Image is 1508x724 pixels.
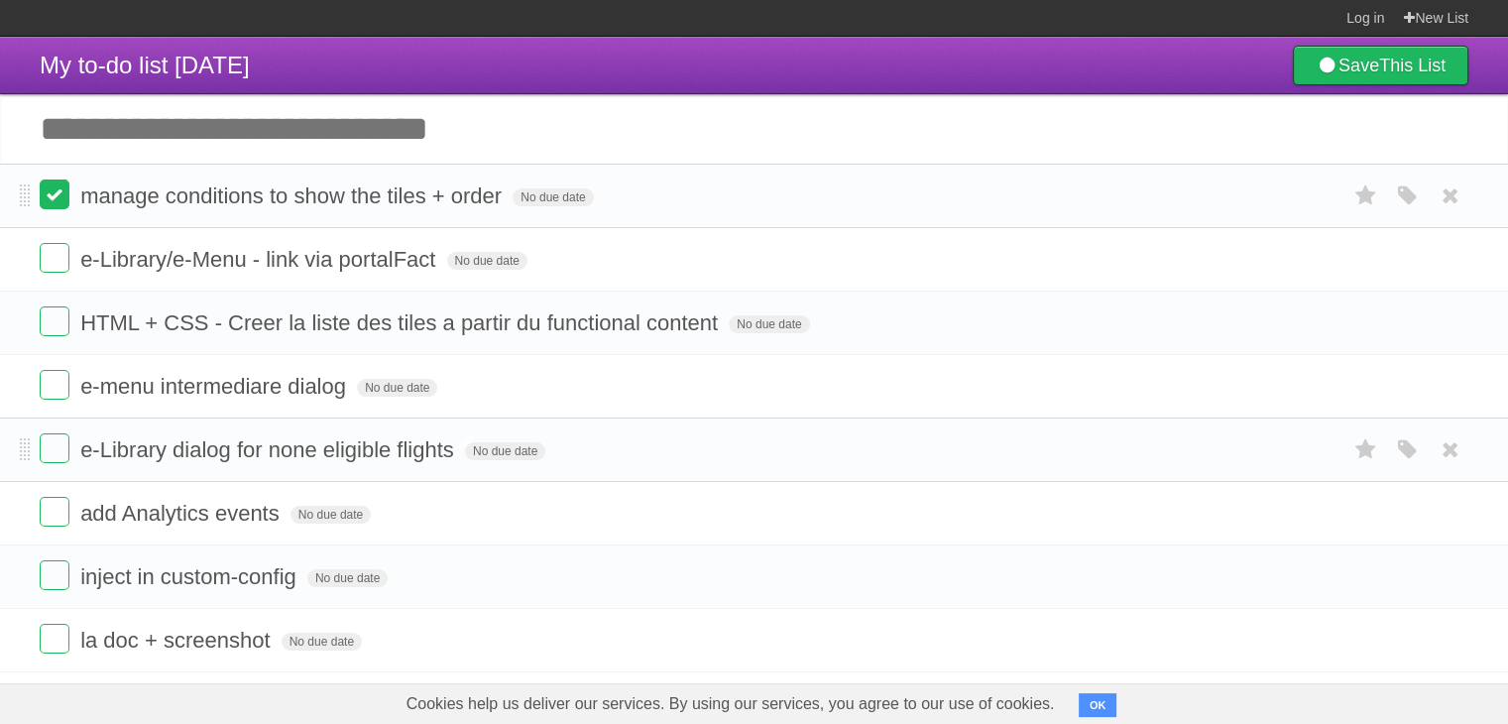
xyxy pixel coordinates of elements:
[1347,433,1385,466] label: Star task
[40,370,69,400] label: Done
[447,252,527,270] span: No due date
[513,188,593,206] span: No due date
[40,180,69,209] label: Done
[290,506,371,524] span: No due date
[1079,693,1117,717] button: OK
[1293,46,1468,85] a: SaveThis List
[40,433,69,463] label: Done
[40,560,69,590] label: Done
[1347,180,1385,212] label: Star task
[80,374,351,399] span: e-menu intermediare dialog
[40,243,69,273] label: Done
[80,628,275,653] span: la doc + screenshot
[40,52,250,78] span: My to-do list [DATE]
[80,183,507,208] span: manage conditions to show the tiles + order
[40,624,69,654] label: Done
[80,437,459,462] span: e-Library dialog for none eligible flights
[40,306,69,336] label: Done
[80,501,285,526] span: add Analytics events
[307,569,388,587] span: No due date
[80,564,301,589] span: inject in custom-config
[40,497,69,527] label: Done
[357,379,437,397] span: No due date
[729,315,809,333] span: No due date
[387,684,1075,724] span: Cookies help us deliver our services. By using our services, you agree to our use of cookies.
[282,633,362,651] span: No due date
[80,310,723,335] span: HTML + CSS - Creer la liste des tiles a partir du functional content
[1379,56,1446,75] b: This List
[465,442,545,460] span: No due date
[80,247,440,272] span: e-Library/e-Menu - link via portalFact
